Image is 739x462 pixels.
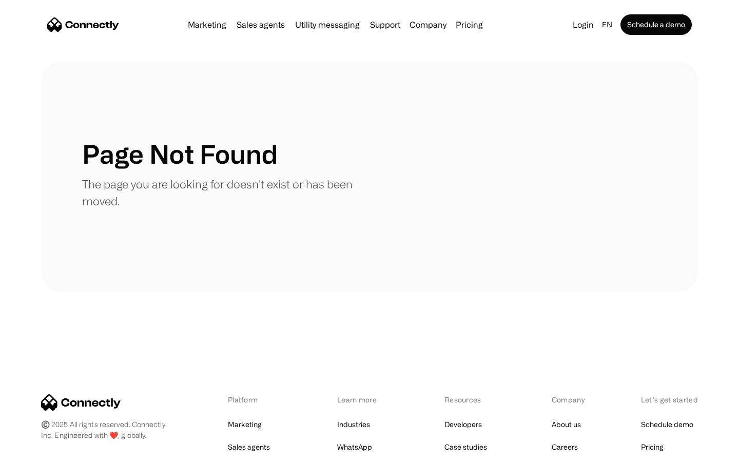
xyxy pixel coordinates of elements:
[641,440,664,454] a: Pricing
[444,440,487,454] a: Case studies
[602,17,612,32] div: en
[406,17,450,32] div: Company
[552,440,578,454] a: Careers
[228,394,284,405] div: Platform
[444,394,498,405] div: Resources
[598,17,618,32] div: en
[82,176,369,209] p: The page you are looking for doesn't exist or has been moved.
[337,417,370,432] a: Industries
[452,21,487,29] a: Pricing
[641,394,698,405] div: Let’s get started
[82,139,278,169] h1: Page Not Found
[232,21,289,29] a: Sales agents
[366,21,404,29] a: Support
[337,394,391,405] div: Learn more
[47,17,119,32] a: home
[228,417,262,432] a: Marketing
[552,394,588,405] div: Company
[444,417,482,432] a: Developers
[641,417,693,432] a: Schedule demo
[337,440,372,454] a: WhatsApp
[228,440,270,454] a: Sales agents
[410,17,446,32] div: Company
[552,417,581,432] a: About us
[291,21,364,29] a: Utility messaging
[10,443,62,458] aside: Language selected: English
[569,17,598,32] a: Login
[184,21,230,29] a: Marketing
[21,444,62,458] ul: Language list
[620,14,692,35] a: Schedule a demo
